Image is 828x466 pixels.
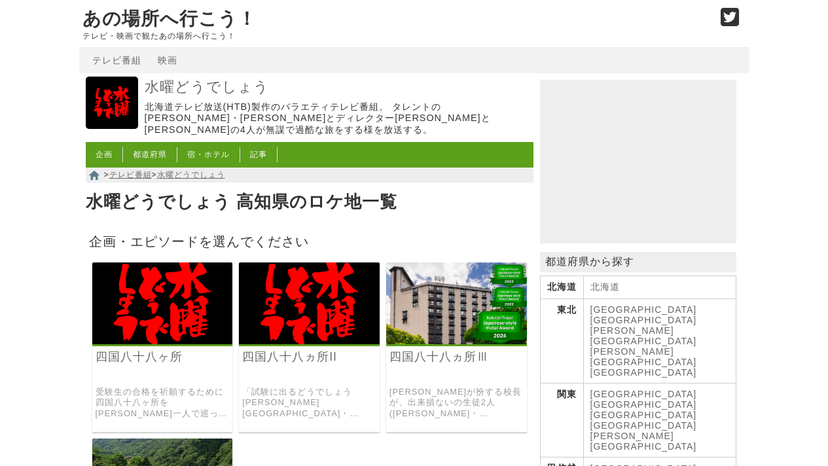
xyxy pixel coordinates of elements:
a: [GEOGRAPHIC_DATA] [590,410,697,420]
img: 水曜どうでしょう 四国八十八ヶ所 [92,262,233,344]
a: [GEOGRAPHIC_DATA] [590,399,697,410]
a: テレビ番組 [92,55,141,65]
a: [GEOGRAPHIC_DATA] [590,389,697,399]
a: [PERSON_NAME] [590,431,674,441]
a: [GEOGRAPHIC_DATA] [590,304,697,315]
th: 北海道 [540,276,583,299]
img: 水曜どうでしょう [86,77,138,129]
a: テレビ番組 [109,170,152,179]
a: 都道府県 [133,150,167,159]
a: 水曜どうでしょう [145,78,530,97]
h1: 水曜どうでしょう 高知県のロケ地一覧 [86,188,533,217]
a: 水曜どうでしょう 四国八十八ヵ所II [239,335,380,346]
a: [GEOGRAPHIC_DATA] [590,315,697,325]
a: 水曜どうでしょう [157,170,225,179]
a: 記事 [250,150,267,159]
img: 水曜どうでしょう 四国八十八ヵ所II [239,262,380,344]
a: [PERSON_NAME][GEOGRAPHIC_DATA] [590,325,697,346]
th: 関東 [540,384,583,457]
a: 「試験に出るどうでしょう[PERSON_NAME][GEOGRAPHIC_DATA]・[GEOGRAPHIC_DATA]」で生徒の[PERSON_NAME]が満点を取れなかった全責任を負ったどう... [242,387,376,420]
a: 映画 [158,55,177,65]
a: 水曜どうでしょう 四国八十八ヶ所 [92,335,233,346]
p: 北海道テレビ放送(HTB)製作のバラエティテレビ番組。 タレントの[PERSON_NAME]・[PERSON_NAME]とディレクター[PERSON_NAME]と[PERSON_NAME]の4人... [145,101,530,135]
a: 四国八十八ヵ所II [242,349,376,365]
p: 都道府県から探す [540,252,736,272]
img: 水曜どうでしょう 四国八十八ヵ所完全巡拝Ⅲ [386,262,527,344]
a: あの場所へ行こう！ [82,9,257,29]
a: Twitter (@go_thesights) [721,16,740,27]
a: [GEOGRAPHIC_DATA] [590,441,697,452]
a: 企画 [96,150,113,159]
a: [GEOGRAPHIC_DATA] [590,420,697,431]
a: [PERSON_NAME][GEOGRAPHIC_DATA] [590,346,697,367]
a: 水曜どうでしょう [86,120,138,131]
nav: > > [86,168,533,183]
h2: 企画・エピソードを選んでください [86,230,533,253]
a: 受験生の合格を祈願するために四国八十八ヶ所を[PERSON_NAME]一人で巡った企画。 [96,387,230,420]
a: 宿・ホテル [187,150,230,159]
p: テレビ・映画で観たあの場所へ行こう！ [82,31,707,41]
a: 北海道 [590,281,620,292]
a: [PERSON_NAME]が扮する校長が、出来損ないの生徒2人([PERSON_NAME]・[PERSON_NAME])を引き連れて、大学受験必勝を祈願して四国八十八ヶ所を巡拝した旅。 [389,387,524,420]
th: 東北 [540,299,583,384]
a: 四国八十八ヵ所Ⅲ [389,349,524,365]
a: 水曜どうでしょう 四国八十八ヵ所完全巡拝Ⅲ [386,335,527,346]
a: [GEOGRAPHIC_DATA] [590,367,697,378]
a: 四国八十八ヶ所 [96,349,230,365]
